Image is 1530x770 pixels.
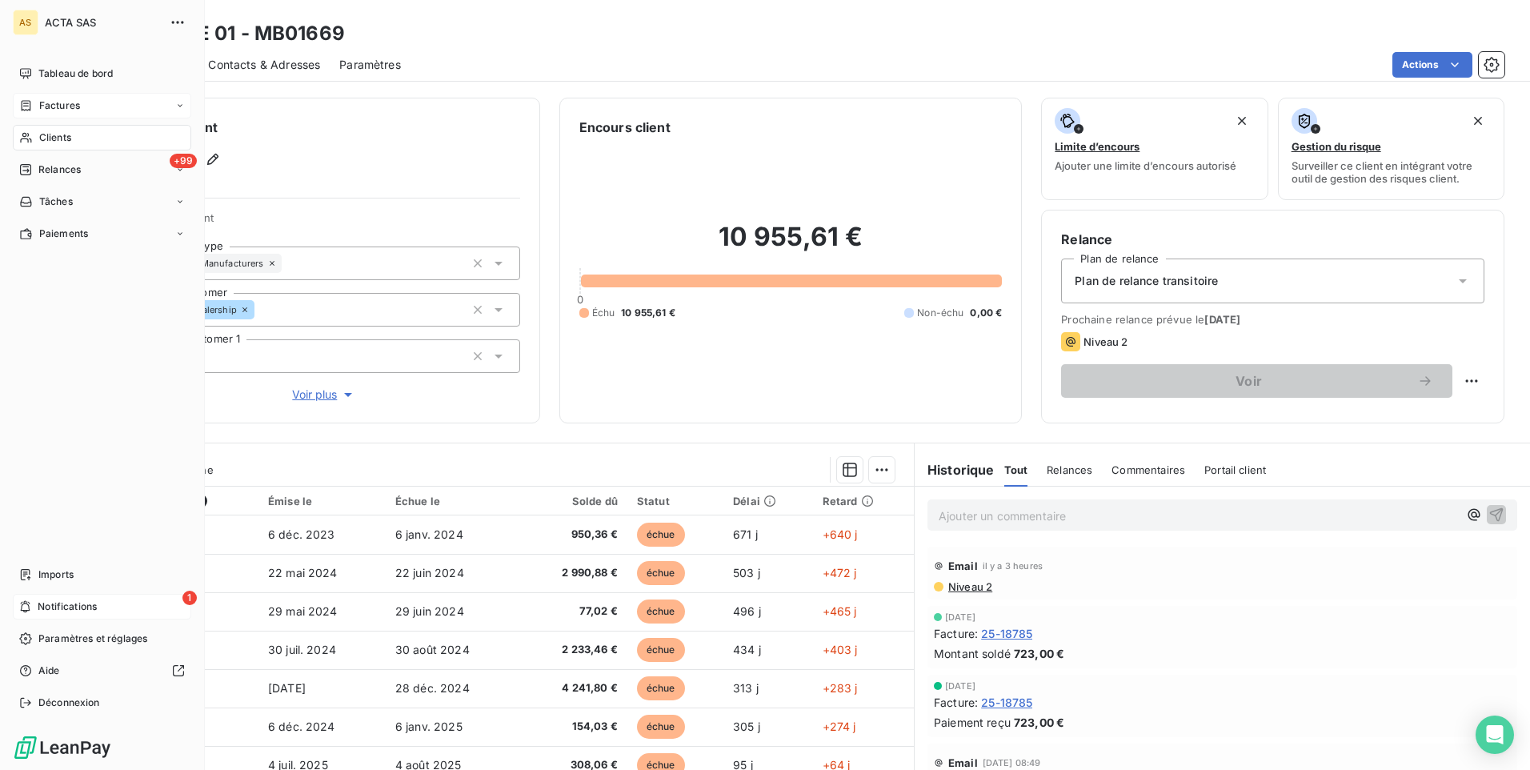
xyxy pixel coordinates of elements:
[1061,313,1484,326] span: Prochaine relance prévue le
[530,495,618,507] div: Solde dû
[268,720,335,733] span: 6 déc. 2024
[579,118,671,137] h6: Encours client
[577,293,583,306] span: 0
[981,694,1032,711] span: 25-18785
[530,680,618,696] span: 4 241,80 €
[733,643,761,656] span: 434 j
[983,758,1041,768] span: [DATE] 08:49
[282,256,294,271] input: Ajouter une valeur
[268,604,338,618] span: 29 mai 2024
[38,600,97,614] span: Notifications
[1204,463,1266,476] span: Portail client
[39,130,71,145] span: Clients
[637,495,714,507] div: Statut
[948,756,978,769] span: Email
[170,154,197,168] span: +99
[1083,335,1127,348] span: Niveau 2
[637,676,685,700] span: échue
[733,604,761,618] span: 496 j
[38,632,147,646] span: Paramètres et réglages
[621,306,675,320] span: 10 955,61 €
[13,735,112,760] img: Logo LeanPay
[530,565,618,581] span: 2 990,88 €
[981,625,1032,642] span: 25-18785
[1476,716,1514,754] div: Open Intercom Messenger
[823,643,858,656] span: +403 j
[934,694,978,711] span: Facture :
[254,303,267,317] input: Ajouter une valeur
[1055,159,1236,172] span: Ajouter une limite d’encours autorisé
[983,561,1043,571] span: il y a 3 heures
[38,696,100,710] span: Déconnexion
[38,162,81,177] span: Relances
[268,643,336,656] span: 30 juil. 2024
[823,527,858,541] span: +640 j
[38,66,113,81] span: Tableau de bord
[39,227,88,241] span: Paiements
[947,580,992,593] span: Niveau 2
[733,495,803,507] div: Délai
[530,642,618,658] span: 2 233,46 €
[141,19,345,48] h3: ETOILE 01 - MB01669
[38,567,74,582] span: Imports
[637,638,685,662] span: échue
[934,714,1011,731] span: Paiement reçu
[823,566,857,580] span: +472 j
[530,604,618,620] span: 77,02 €
[934,625,978,642] span: Facture :
[395,527,463,541] span: 6 janv. 2024
[395,495,511,507] div: Échue le
[1392,52,1472,78] button: Actions
[1014,714,1064,731] span: 723,00 €
[945,612,975,622] span: [DATE]
[1080,375,1417,387] span: Voir
[823,681,858,695] span: +283 j
[915,460,995,479] h6: Historique
[530,527,618,543] span: 950,36 €
[268,566,338,580] span: 22 mai 2024
[733,527,758,541] span: 671 j
[733,566,760,580] span: 503 j
[1055,140,1139,153] span: Limite d’encours
[823,604,857,618] span: +465 j
[1292,140,1381,153] span: Gestion du risque
[1278,98,1504,200] button: Gestion du risqueSurveiller ce client en intégrant votre outil de gestion des risques client.
[637,523,685,547] span: échue
[268,681,306,695] span: [DATE]
[1014,645,1064,662] span: 723,00 €
[38,664,60,678] span: Aide
[395,566,464,580] span: 22 juin 2024
[970,306,1002,320] span: 0,00 €
[637,600,685,624] span: échue
[395,604,464,618] span: 29 juin 2024
[97,118,520,137] h6: Informations client
[917,306,963,320] span: Non-échu
[45,16,160,29] span: ACTA SAS
[268,527,335,541] span: 6 déc. 2023
[129,386,520,403] button: Voir plus
[1004,463,1028,476] span: Tout
[733,681,759,695] span: 313 j
[823,495,904,507] div: Retard
[268,495,376,507] div: Émise le
[1111,463,1185,476] span: Commentaires
[637,715,685,739] span: échue
[13,658,191,684] a: Aide
[395,643,470,656] span: 30 août 2024
[1061,364,1452,398] button: Voir
[39,98,80,113] span: Factures
[934,645,1011,662] span: Montant soldé
[208,57,320,73] span: Contacts & Adresses
[292,387,356,403] span: Voir plus
[945,681,975,691] span: [DATE]
[948,559,978,572] span: Email
[637,561,685,585] span: échue
[129,211,520,234] span: Propriétés Client
[530,719,618,735] span: 154,03 €
[1292,159,1491,185] span: Surveiller ce client en intégrant votre outil de gestion des risques client.
[1075,273,1218,289] span: Plan de relance transitoire
[1047,463,1092,476] span: Relances
[579,221,1003,269] h2: 10 955,61 €
[339,57,401,73] span: Paramètres
[395,720,463,733] span: 6 janv. 2025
